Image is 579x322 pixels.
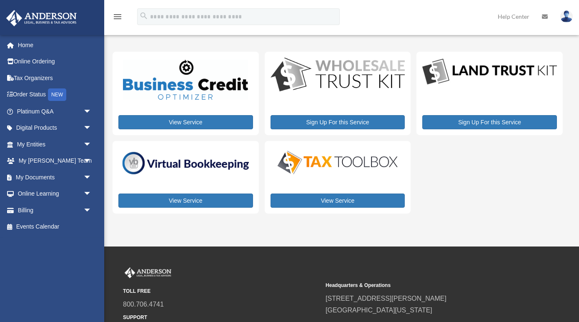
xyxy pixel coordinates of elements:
[118,115,253,129] a: View Service
[326,307,432,314] a: [GEOGRAPHIC_DATA][US_STATE]
[83,136,100,153] span: arrow_drop_down
[422,115,557,129] a: Sign Up For this Service
[6,219,104,235] a: Events Calendar
[123,267,173,278] img: Anderson Advisors Platinum Portal
[83,153,100,170] span: arrow_drop_down
[48,88,66,101] div: NEW
[6,86,104,103] a: Order StatusNEW
[83,202,100,219] span: arrow_drop_down
[6,136,104,153] a: My Entitiesarrow_drop_down
[83,120,100,137] span: arrow_drop_down
[6,53,104,70] a: Online Ordering
[6,103,104,120] a: Platinum Q&Aarrow_drop_down
[271,58,405,93] img: WS-Trust-Kit-lgo-1.jpg
[271,115,405,129] a: Sign Up For this Service
[422,58,557,86] img: LandTrust_lgo-1.jpg
[560,10,573,23] img: User Pic
[326,281,522,290] small: Headquarters & Operations
[123,287,320,296] small: TOLL FREE
[6,37,104,53] a: Home
[139,11,148,20] i: search
[118,194,253,208] a: View Service
[6,153,104,169] a: My [PERSON_NAME] Teamarrow_drop_down
[113,12,123,22] i: menu
[6,120,100,136] a: Digital Productsarrow_drop_down
[6,202,104,219] a: Billingarrow_drop_down
[326,295,446,302] a: [STREET_ADDRESS][PERSON_NAME]
[83,103,100,120] span: arrow_drop_down
[123,313,320,322] small: SUPPORT
[4,10,79,26] img: Anderson Advisors Platinum Portal
[6,70,104,86] a: Tax Organizers
[83,169,100,186] span: arrow_drop_down
[113,15,123,22] a: menu
[271,194,405,208] a: View Service
[83,186,100,203] span: arrow_drop_down
[123,301,164,308] a: 800.706.4741
[6,186,104,202] a: Online Learningarrow_drop_down
[6,169,104,186] a: My Documentsarrow_drop_down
